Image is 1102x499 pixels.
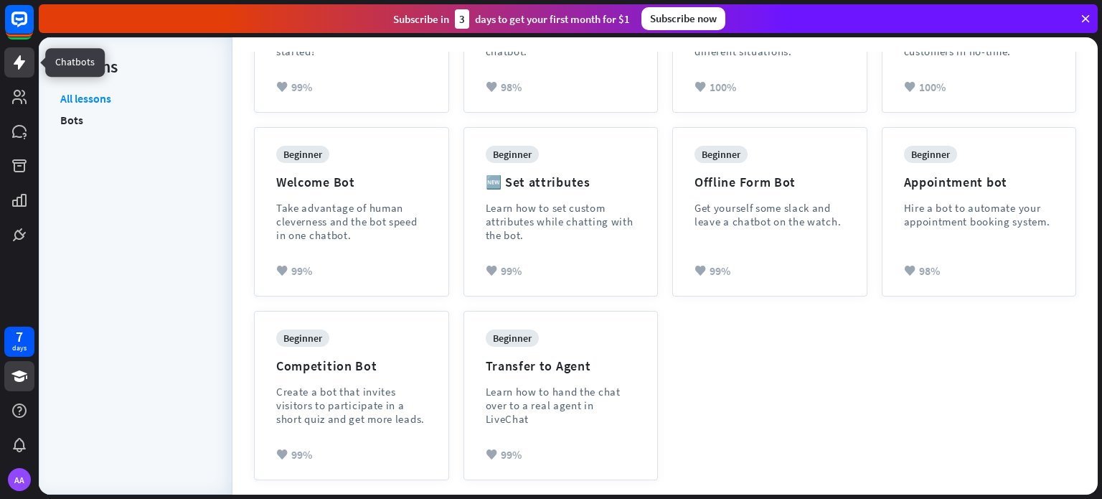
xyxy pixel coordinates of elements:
a: Bots [60,109,83,131]
div: 3 [455,9,469,29]
div: beginner [904,146,957,163]
i: heart [276,82,288,93]
i: heart [904,266,915,276]
div: beginner [486,146,539,163]
div: Transfer to Agent [486,358,591,374]
span: 99% [291,80,312,94]
i: heart [486,449,497,460]
div: beginner [486,330,539,347]
span: 99% [291,264,312,278]
i: heart [276,266,288,276]
i: heart [694,82,706,93]
i: heart [486,82,497,93]
i: heart [276,449,288,460]
div: Welcome Bot [276,174,355,190]
div: Lessons [60,55,211,78]
div: beginner [276,330,329,347]
div: Hire a bot to automate your appointment booking system. [904,201,1055,228]
span: 99% [710,264,730,278]
div: Learn how to set custom attributes while chatting with the bot. [486,201,636,242]
div: 7 [16,330,23,343]
span: 99% [291,447,312,462]
div: Get yourself some slack and leave a chatbot on the watch. [694,201,845,228]
div: beginner [694,146,748,163]
i: heart [694,266,706,276]
div: Learn how to hand the chat over to a real agent in LiveChat [486,385,636,426]
div: Offline Form Bot [694,174,796,190]
span: 98% [501,80,522,94]
span: 98% [919,264,940,278]
div: Competition Bot [276,358,377,374]
div: Create a bot that invites visitors to participate in a short quiz and get more leads. [276,385,427,426]
div: Subscribe now [641,7,725,30]
span: 100% [710,80,736,94]
div: Subscribe in days to get your first month for $1 [393,9,630,29]
span: 99% [501,264,522,278]
span: 99% [501,447,522,462]
a: 7 days [4,327,34,357]
div: Take advantage of human cleverness and the bot speed in one chatbot. [276,201,427,242]
div: Appointment bot [904,174,1008,190]
a: All lessons [60,91,111,109]
button: Open LiveChat chat widget [11,6,55,49]
div: days [12,343,27,353]
span: 100% [919,80,946,94]
div: beginner [276,146,329,163]
div: 🆕 Set attributes [486,174,590,190]
i: heart [486,266,497,276]
i: heart [904,82,915,93]
div: AA [8,468,31,491]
